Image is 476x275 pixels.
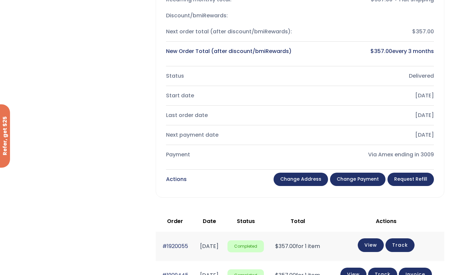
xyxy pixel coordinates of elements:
[370,47,392,55] bdi: 357.00
[305,27,434,36] div: $357.00
[227,240,264,253] span: Completed
[166,11,295,20] div: Discount/bmiRewards:
[330,173,385,186] a: Change payment
[305,150,434,159] div: Via Amex ending in 3009
[358,238,384,252] a: View
[166,111,295,120] div: Last order date
[166,130,295,140] div: Next payment date
[305,130,434,140] div: [DATE]
[376,217,396,225] span: Actions
[167,217,183,225] span: Order
[291,217,305,225] span: Total
[387,173,434,186] a: Request Refill
[166,71,295,81] div: Status
[385,238,415,252] a: Track
[305,91,434,100] div: [DATE]
[166,150,295,159] div: Payment
[275,242,279,250] span: $
[275,242,296,250] span: 357.00
[237,217,255,225] span: Status
[166,27,295,36] div: Next order total (after discount/bmiRewards):
[162,242,188,250] a: #1920055
[267,232,328,261] td: for 1 item
[305,71,434,81] div: Delivered
[200,242,218,250] time: [DATE]
[166,47,295,56] div: New Order Total (after discount/bmiRewards)
[203,217,216,225] span: Date
[370,47,374,55] span: $
[166,175,187,184] div: Actions
[166,91,295,100] div: Start date
[305,111,434,120] div: [DATE]
[274,173,328,186] a: Change address
[305,47,434,56] div: every 3 months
